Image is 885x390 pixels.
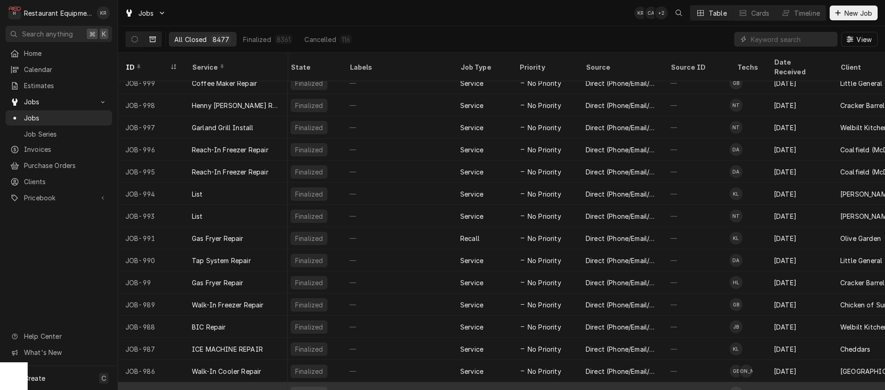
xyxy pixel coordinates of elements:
div: JOB-993 [118,205,184,227]
div: — [342,205,453,227]
div: Reach-In Freezer Repair [192,145,268,155]
div: Restaurant Equipment Diagnostics [24,8,92,18]
span: No Priority [528,101,561,110]
div: — [342,116,453,138]
div: Olive Garden [840,234,881,243]
div: 8477 [213,35,230,44]
div: JOB-997 [118,116,184,138]
div: Direct (Phone/Email/etc.) [586,189,656,199]
div: Finalized [294,366,324,376]
span: No Priority [528,234,561,243]
a: Purchase Orders [6,158,112,173]
a: Calendar [6,62,112,77]
div: JB [730,320,742,333]
div: [DATE] [766,138,833,161]
div: Service [460,278,483,288]
span: No Priority [528,167,561,177]
div: Finalized [294,123,324,132]
div: — [342,94,453,116]
div: — [663,338,730,360]
div: Direct (Phone/Email/etc.) [586,278,656,288]
span: Jobs [138,8,154,18]
div: Walk-In Freezer Repair [192,300,264,310]
div: — [663,294,730,316]
div: — [663,316,730,338]
div: Cancelled [304,35,336,44]
span: C [101,373,106,383]
div: Tap System Repair [192,256,251,265]
div: Direct (Phone/Email/etc.) [586,145,656,155]
div: BIC Repair [192,322,226,332]
span: No Priority [528,123,561,132]
div: — [342,138,453,161]
div: Direct (Phone/Email/etc.) [586,344,656,354]
span: Help Center [24,331,107,341]
div: 116 [342,35,350,44]
div: Service [460,256,483,265]
div: JOB-990 [118,249,184,271]
div: Little General [840,78,882,88]
span: What's New [24,348,107,357]
span: No Priority [528,300,561,310]
div: Gary Beaver's Avatar [730,77,742,90]
div: DA [730,254,742,267]
span: Pricebook [24,193,94,203]
div: [DATE] [766,205,833,227]
div: Little General [840,256,882,265]
div: [DATE] [766,161,833,183]
span: Clients [24,177,107,186]
div: Service [192,62,279,72]
div: Gary Beaver's Avatar [730,365,742,378]
button: Open search [671,6,686,20]
div: Source ID [671,62,720,72]
div: — [342,249,453,271]
div: Coffee Maker Repair [192,78,257,88]
div: — [663,94,730,116]
div: HL [730,276,742,289]
div: Service [460,145,483,155]
div: Service [460,167,483,177]
div: JOB-99 [118,271,184,294]
div: Finalized [294,78,324,88]
div: KR [97,6,110,19]
div: JOB-994 [118,183,184,205]
span: K [102,29,106,39]
div: Finalized [294,300,324,310]
a: Go to Jobs [6,94,112,109]
input: Keyword search [751,32,833,47]
div: Finalized [294,234,324,243]
div: Direct (Phone/Email/etc.) [586,322,656,332]
a: Go to What's New [6,345,112,360]
div: NT [730,210,742,222]
span: Invoices [24,144,107,154]
div: Finalized [294,167,324,177]
div: Dakota Arthur's Avatar [730,254,742,267]
div: Finalized [294,278,324,288]
a: Home [6,46,112,61]
div: Service [460,366,483,376]
div: Priority [519,62,569,72]
div: NT [730,99,742,112]
div: Timeline [794,8,820,18]
div: — [663,227,730,249]
span: Estimates [24,81,107,90]
div: Nick Tussey's Avatar [730,99,742,112]
span: No Priority [528,256,561,265]
div: Kaleb Lewis's Avatar [730,232,742,245]
div: [DATE] [766,116,833,138]
div: Service [460,322,483,332]
div: NT [730,121,742,134]
span: No Priority [528,278,561,288]
span: ⌘ [89,29,95,39]
div: KL [730,232,742,245]
div: Jason Allen's Avatar [740,365,753,378]
div: — [663,271,730,294]
div: Recall [460,234,480,243]
div: Kaleb Lewis's Avatar [730,342,742,355]
div: Finalized [294,189,324,199]
div: Chrissy Adams's Avatar [645,6,658,19]
div: KL [730,342,742,355]
div: KR [634,6,647,19]
div: — [342,294,453,316]
div: Techs [737,62,759,72]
